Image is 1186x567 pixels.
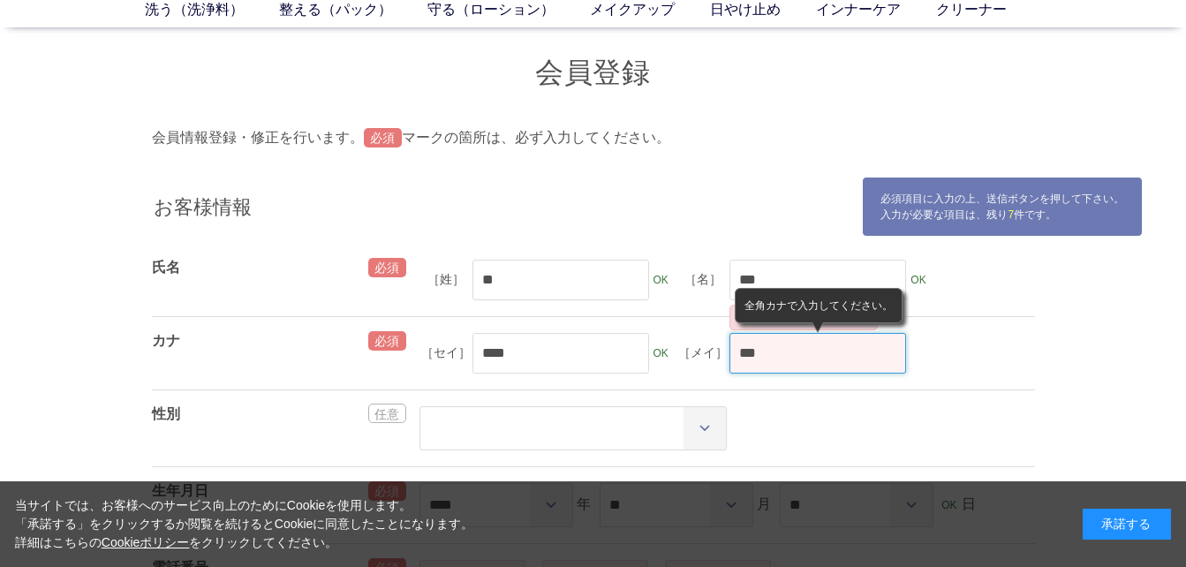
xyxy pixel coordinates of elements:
[1083,509,1171,540] div: 承諾する
[676,271,729,289] label: ［名］
[419,271,472,289] label: ［姓］
[419,344,472,362] label: ［セイ］
[15,496,474,552] div: 当サイトでは、お客様へのサービス向上のためにCookieを使用します。 「承諾する」をクリックするか閲覧を続けるとCookieに同意したことになります。 詳細はこちらの をクリックしてください。
[1008,208,1014,221] span: 7
[152,193,1035,226] p: お客様情報
[152,54,1035,92] h1: 会員登録
[649,343,673,364] div: OK
[649,269,673,291] div: OK
[729,305,878,330] div: 全角カナで入力して下さい。
[906,269,930,291] div: OK
[152,333,180,348] label: カナ
[676,344,729,362] label: ［メイ］
[152,406,180,421] label: 性別
[152,260,180,275] label: 氏名
[735,288,903,323] div: 全角カナで入力してください。
[152,127,1035,148] p: 会員情報登録・修正を行います。 マークの箇所は、必ず入力してください。
[862,177,1143,237] div: 必須項目に入力の上、送信ボタンを押して下さい。 入力が必要な項目は、残り 件です。
[102,535,190,549] a: Cookieポリシー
